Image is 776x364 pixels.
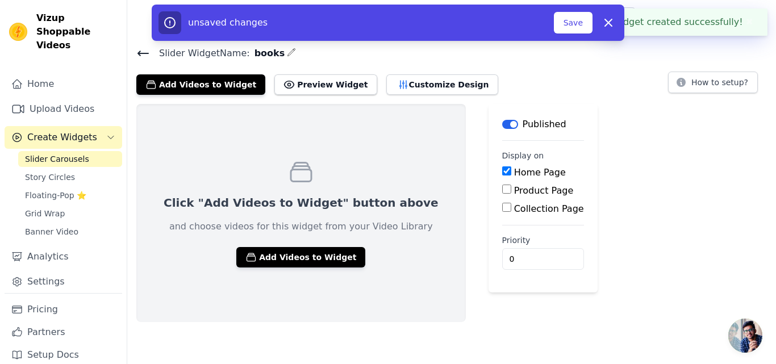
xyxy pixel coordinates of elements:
a: Banner Video [18,224,122,240]
div: Edit Name [287,45,296,61]
a: Partners [5,321,122,344]
a: Floating-Pop ⭐ [18,187,122,203]
button: Create Widgets [5,126,122,149]
span: unsaved changes [188,17,268,28]
span: Slider Widget Name: [150,47,250,60]
button: Preview Widget [274,74,377,95]
label: Product Page [514,185,574,196]
legend: Display on [502,150,544,161]
a: Grid Wrap [18,206,122,221]
button: Save [554,12,593,34]
button: How to setup? [668,72,758,93]
a: Settings [5,270,122,293]
span: Grid Wrap [25,208,65,219]
label: Priority [502,235,584,246]
label: Home Page [514,167,566,178]
a: How to setup? [668,80,758,90]
a: Story Circles [18,169,122,185]
p: Published [523,118,566,131]
span: Story Circles [25,171,75,183]
a: Pricing [5,298,122,321]
label: Collection Page [514,203,584,214]
div: Open chat [728,319,762,353]
button: Customize Design [386,74,498,95]
p: Click "Add Videos to Widget" button above [164,195,439,211]
span: Slider Carousels [25,153,89,165]
a: Home [5,73,122,95]
button: Add Videos to Widget [236,247,365,267]
button: Add Videos to Widget [136,74,265,95]
span: Floating-Pop ⭐ [25,190,86,201]
a: Slider Carousels [18,151,122,167]
a: Upload Videos [5,98,122,120]
span: Banner Video [25,226,78,237]
p: and choose videos for this widget from your Video Library [169,220,433,233]
a: Analytics [5,245,122,268]
span: Create Widgets [27,131,97,144]
span: books [250,47,285,60]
